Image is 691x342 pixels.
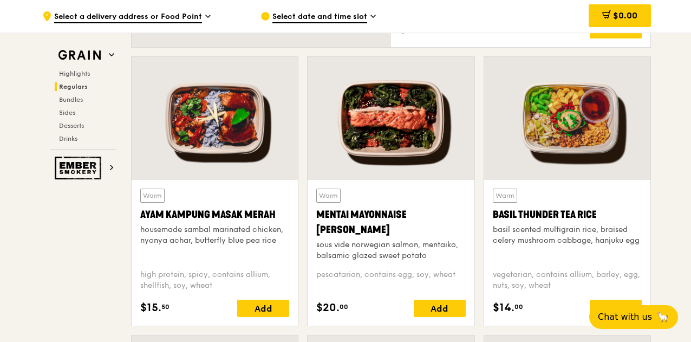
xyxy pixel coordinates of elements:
[140,189,165,203] div: Warm
[589,305,678,329] button: Chat with us🦙
[340,302,348,311] span: 00
[316,240,465,261] div: sous vide norwegian salmon, mentaiko, balsamic glazed sweet potato
[316,300,340,316] span: $20.
[55,46,105,65] img: Grain web logo
[59,135,77,143] span: Drinks
[590,300,642,317] div: Add
[272,11,367,23] span: Select date and time slot
[656,311,669,324] span: 🦙
[59,83,88,91] span: Regulars
[316,207,465,237] div: Mentai Mayonnaise [PERSON_NAME]
[316,269,465,291] div: pescatarian, contains egg, soy, wheat
[140,269,289,291] div: high protein, spicy, contains allium, shellfish, soy, wheat
[54,11,202,23] span: Select a delivery address or Food Point
[493,269,642,291] div: vegetarian, contains allium, barley, egg, nuts, soy, wheat
[613,10,637,21] span: $0.00
[316,189,341,203] div: Warm
[140,224,289,246] div: housemade sambal marinated chicken, nyonya achar, butterfly blue pea rice
[59,70,90,78] span: Highlights
[59,96,83,104] span: Bundles
[59,122,84,130] span: Desserts
[161,302,170,311] span: 50
[59,109,75,117] span: Sides
[590,21,642,38] div: Add
[514,302,523,311] span: 00
[493,224,642,246] div: basil scented multigrain rice, braised celery mushroom cabbage, hanjuku egg
[237,300,289,317] div: Add
[493,189,517,203] div: Warm
[414,300,466,317] div: Add
[598,311,652,324] span: Chat with us
[493,300,514,316] span: $14.
[140,300,161,316] span: $15.
[493,207,642,222] div: Basil Thunder Tea Rice
[140,207,289,222] div: Ayam Kampung Masak Merah
[55,157,105,179] img: Ember Smokery web logo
